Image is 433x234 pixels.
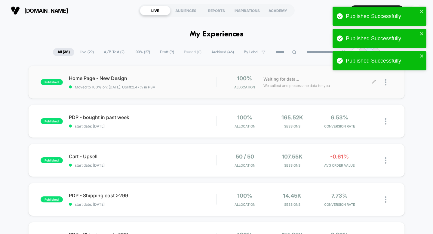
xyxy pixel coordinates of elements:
[41,196,63,202] span: published
[330,153,349,160] span: -0.61%
[69,124,216,128] span: start date: [DATE]
[201,6,232,15] div: REPORTS
[99,48,129,56] span: A/B Test ( 2 )
[237,192,252,199] span: 100%
[69,75,216,81] span: Home Page - New Design
[75,48,98,56] span: Live ( 29 )
[69,192,216,199] span: PDP - Shipping cost >299
[270,202,314,207] span: Sessions
[69,163,216,168] span: start date: [DATE]
[331,114,348,121] span: 6.53%
[263,76,299,82] span: Waiting for data...
[41,157,63,163] span: published
[69,114,216,120] span: PDP - bought in past week
[420,54,424,59] button: close
[409,5,424,17] button: DS
[270,124,314,128] span: Sessions
[281,114,303,121] span: 165.52k
[235,163,255,168] span: Allocation
[318,202,362,207] span: CONVERSION RATE
[75,85,155,89] span: Moved to 100% on: [DATE] . Uplift: 2.47% in PSV
[69,153,216,159] span: Cart - Upsell
[41,118,63,124] span: published
[11,6,20,15] img: Visually logo
[318,163,362,168] span: AVG ORDER VALUE
[420,9,424,15] button: close
[263,6,293,15] div: ACADEMY
[283,192,301,199] span: 14.45k
[385,118,386,125] img: close
[9,6,70,15] button: [DOMAIN_NAME]
[232,6,263,15] div: INSPIRATIONS
[41,79,63,85] span: published
[385,79,386,85] img: close
[235,124,255,128] span: Allocation
[207,48,238,56] span: Archived ( 46 )
[346,13,418,20] div: Published Successfully
[234,85,255,89] span: Allocation
[385,157,386,164] img: close
[346,35,418,42] div: Published Successfully
[130,48,155,56] span: 100% ( 27 )
[346,58,418,64] div: Published Successfully
[282,153,302,160] span: 107.55k
[155,48,179,56] span: Draft ( 9 )
[385,196,386,203] img: close
[236,153,254,160] span: 50 / 50
[420,31,424,37] button: close
[170,6,201,15] div: AUDIENCES
[410,5,422,17] div: DS
[69,202,216,207] span: start date: [DATE]
[235,202,255,207] span: Allocation
[53,48,74,56] span: All ( 38 )
[237,114,252,121] span: 100%
[140,6,170,15] div: LIVE
[331,192,348,199] span: 7.73%
[24,8,68,14] span: [DOMAIN_NAME]
[270,163,314,168] span: Sessions
[244,50,258,54] span: By Label
[263,83,330,88] span: We collect and process the data for you
[190,30,244,39] h1: My Experiences
[237,75,252,82] span: 100%
[318,124,362,128] span: CONVERSION RATE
